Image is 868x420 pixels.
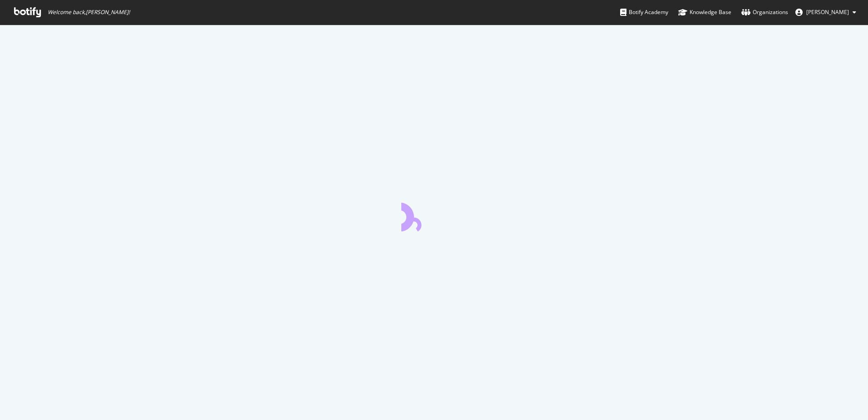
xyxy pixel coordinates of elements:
[678,8,731,17] div: Knowledge Base
[788,5,863,20] button: [PERSON_NAME]
[401,199,467,231] div: animation
[48,9,130,16] span: Welcome back, [PERSON_NAME] !
[806,8,849,16] span: Alexa Kiradzhibashyan
[741,8,788,17] div: Organizations
[620,8,668,17] div: Botify Academy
